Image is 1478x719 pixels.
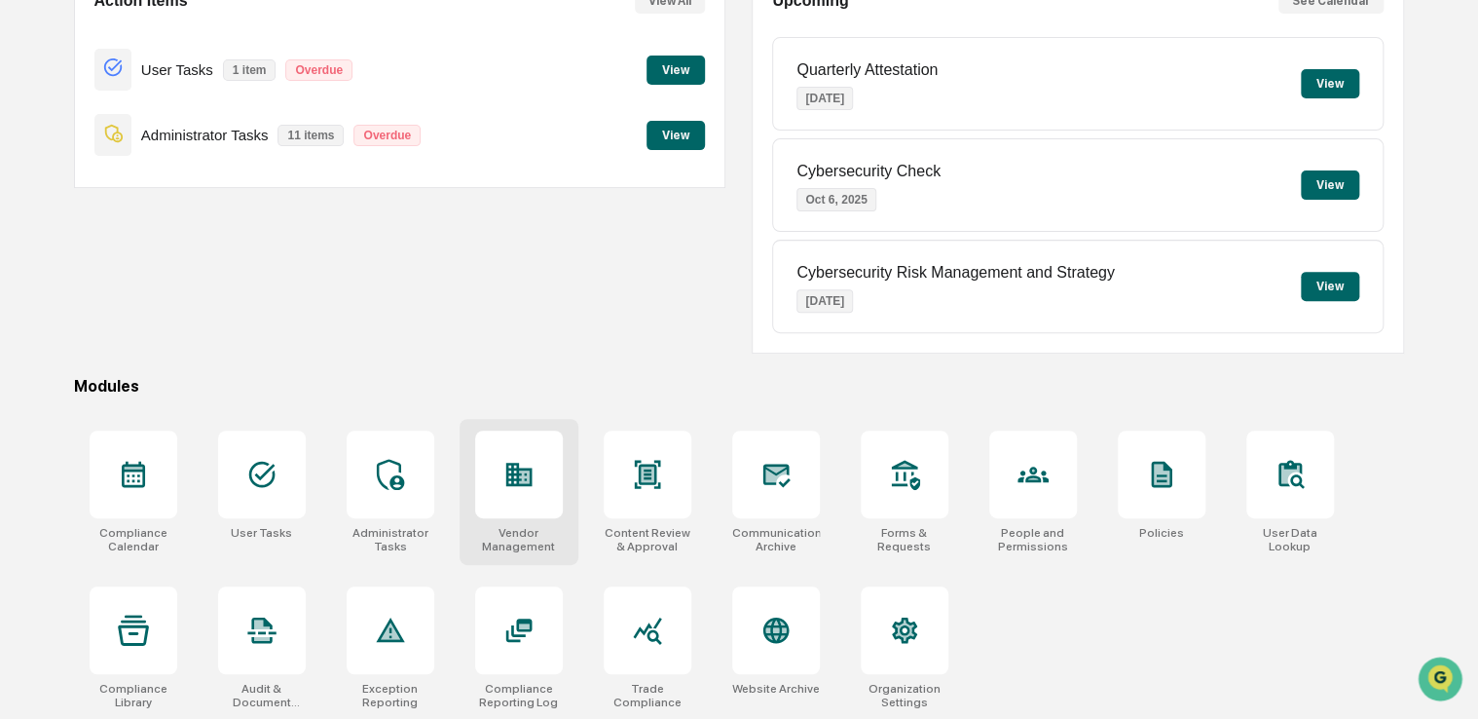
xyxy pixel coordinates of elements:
p: [DATE] [796,87,853,110]
div: Compliance Reporting Log [475,682,563,709]
span: Pylon [194,430,236,444]
button: View [1301,69,1359,98]
div: We're offline, we'll be back soon [88,168,276,183]
div: Compliance Calendar [90,526,177,553]
p: Overdue [285,59,352,81]
span: • [162,264,168,280]
img: 1746055101610-c473b297-6a78-478c-a979-82029cc54cd1 [19,148,55,183]
button: View [1301,272,1359,301]
button: View [1301,170,1359,200]
div: Forms & Requests [861,526,948,553]
span: [PERSON_NAME] [60,264,158,280]
div: Audit & Document Logs [218,682,306,709]
a: 🔎Data Lookup [12,374,130,409]
a: View [647,125,705,143]
div: People and Permissions [989,526,1077,553]
div: Trade Compliance [604,682,691,709]
img: 8933085812038_c878075ebb4cc5468115_72.jpg [41,148,76,183]
p: Cybersecurity Risk Management and Strategy [796,264,1114,282]
div: Website Archive [732,682,820,696]
span: Attestations [161,345,241,364]
span: [DATE] [172,264,212,280]
p: Cybersecurity Check [796,163,941,180]
p: How can we help? [19,40,354,71]
div: Modules [74,377,1404,396]
a: 🖐️Preclearance [12,337,133,372]
p: [DATE] [796,289,853,313]
p: Administrator Tasks [141,127,269,143]
div: User Tasks [231,526,292,540]
div: 🗄️ [141,347,157,362]
div: Start new chat [88,148,319,168]
div: Past conversations [19,215,130,231]
button: View [647,56,705,85]
div: Organization Settings [861,682,948,709]
div: Compliance Library [90,682,177,709]
div: Exception Reporting [347,682,434,709]
div: Content Review & Approval [604,526,691,553]
a: View [647,59,705,78]
p: Oct 6, 2025 [796,188,875,211]
p: 11 items [277,125,344,146]
div: 🖐️ [19,347,35,362]
span: Preclearance [39,345,126,364]
p: Quarterly Attestation [796,61,938,79]
p: Overdue [353,125,421,146]
div: Vendor Management [475,526,563,553]
div: User Data Lookup [1246,526,1334,553]
iframe: Open customer support [1416,655,1468,707]
a: Powered byPylon [137,429,236,444]
a: 🗄️Attestations [133,337,249,372]
div: Administrator Tasks [347,526,434,553]
span: Data Lookup [39,382,123,401]
p: User Tasks [141,61,213,78]
div: Policies [1139,526,1184,540]
button: Start new chat [331,154,354,177]
button: See all [302,211,354,235]
div: Communications Archive [732,526,820,553]
div: 🔎 [19,384,35,399]
p: 1 item [223,59,277,81]
button: View [647,121,705,150]
img: Sigrid Alegria [19,246,51,277]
